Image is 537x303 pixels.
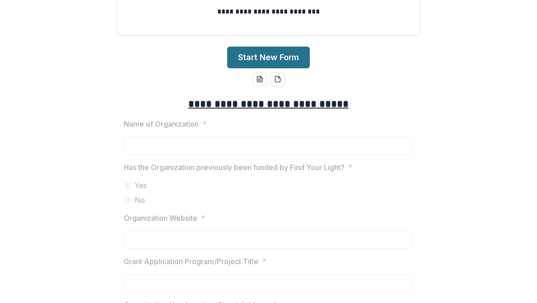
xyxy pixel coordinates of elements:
[124,256,259,267] p: Grant Application Program/Project Title
[124,213,198,223] p: Organization Website
[227,47,310,68] button: Start New Form
[271,72,285,86] button: pdf-download
[124,162,345,173] p: Has the Organization previously been funded by Find Your Light?
[135,180,147,191] span: Yes
[124,118,199,129] p: Name of Organization
[252,72,267,86] button: word-download
[135,194,145,205] span: No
